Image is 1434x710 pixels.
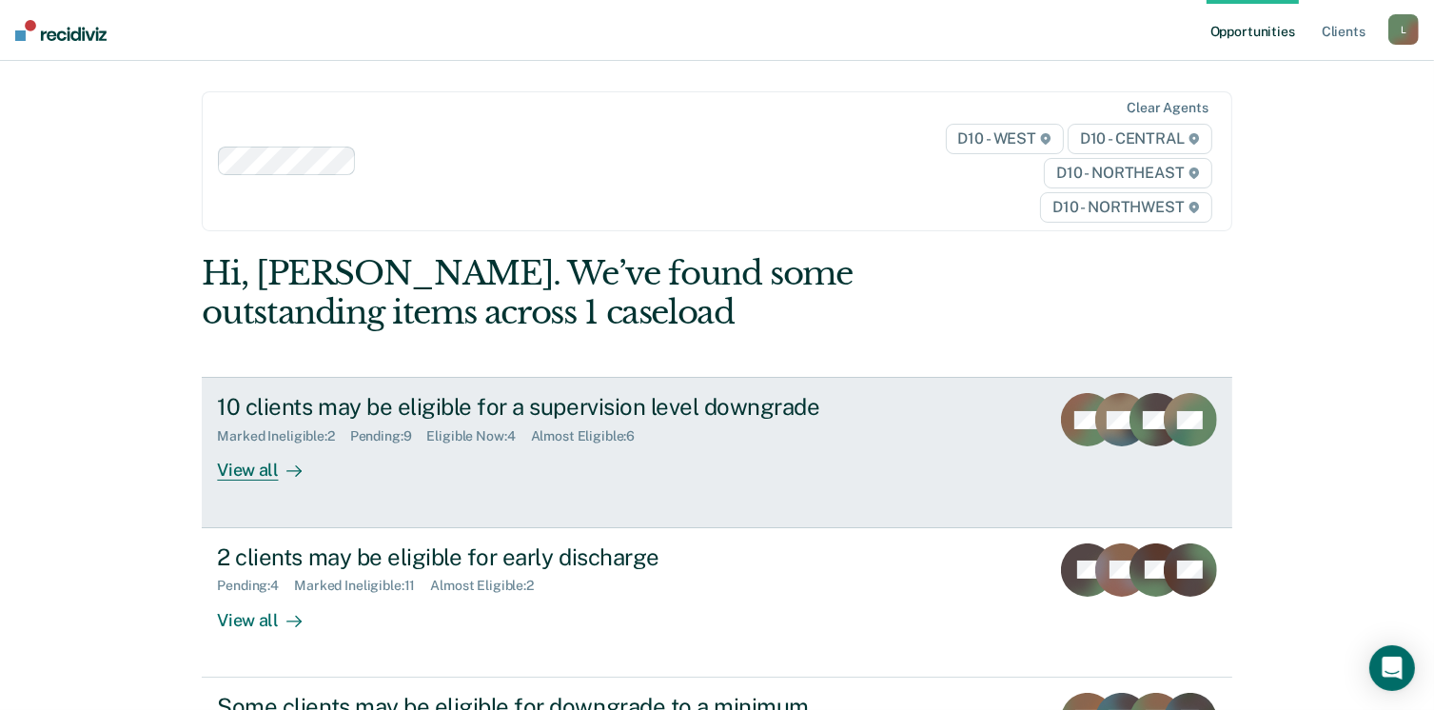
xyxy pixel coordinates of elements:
[217,444,324,482] div: View all
[217,543,885,571] div: 2 clients may be eligible for early discharge
[1068,124,1212,154] span: D10 - CENTRAL
[217,594,324,631] div: View all
[1388,14,1419,45] button: L
[1127,100,1208,116] div: Clear agents
[217,578,294,594] div: Pending : 4
[1044,158,1211,188] span: D10 - NORTHEAST
[531,428,651,444] div: Almost Eligible : 6
[946,124,1064,154] span: D10 - WEST
[350,428,427,444] div: Pending : 9
[202,254,1026,332] div: Hi, [PERSON_NAME]. We’ve found some outstanding items across 1 caseload
[217,428,349,444] div: Marked Ineligible : 2
[427,428,531,444] div: Eligible Now : 4
[15,20,107,41] img: Recidiviz
[217,393,885,421] div: 10 clients may be eligible for a supervision level downgrade
[294,578,430,594] div: Marked Ineligible : 11
[202,528,1231,678] a: 2 clients may be eligible for early dischargePending:4Marked Ineligible:11Almost Eligible:2View all
[1040,192,1211,223] span: D10 - NORTHWEST
[202,377,1231,527] a: 10 clients may be eligible for a supervision level downgradeMarked Ineligible:2Pending:9Eligible ...
[1369,645,1415,691] div: Open Intercom Messenger
[430,578,549,594] div: Almost Eligible : 2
